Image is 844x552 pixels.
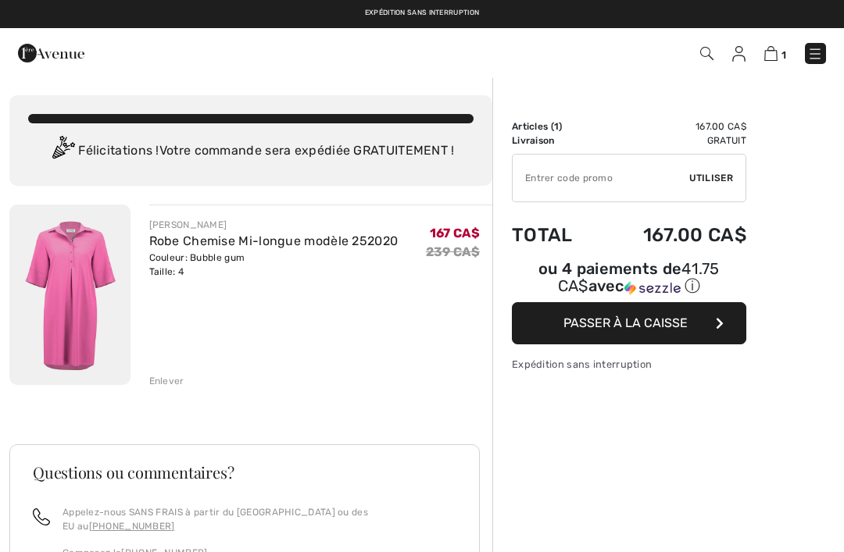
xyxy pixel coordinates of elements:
div: Couleur: Bubble gum Taille: 4 [149,251,399,279]
td: Articles ( ) [512,119,599,134]
div: Félicitations ! Votre commande sera expédiée GRATUITEMENT ! [28,136,474,167]
img: Panier d'achat [764,46,778,61]
img: call [33,508,50,525]
s: 239 CA$ [426,244,480,259]
a: 1ère Avenue [18,45,84,59]
img: 1ère Avenue [18,37,84,69]
a: [PHONE_NUMBER] [89,521,175,532]
img: Sezzle [624,281,681,295]
img: Recherche [700,47,713,60]
td: 167.00 CA$ [599,208,746,262]
span: 41.75 CA$ [558,259,720,295]
a: Robe Chemise Mi-longue modèle 252020 [149,233,399,248]
div: Enlever [149,374,184,388]
img: Mes infos [732,46,746,62]
button: Passer à la caisse [512,302,746,344]
td: Livraison [512,134,599,148]
div: ou 4 paiements de avec [512,262,746,297]
span: Utiliser [689,171,733,185]
a: 1 [764,44,786,62]
td: Total [512,208,599,262]
img: Congratulation2.svg [47,136,78,167]
td: Gratuit [599,134,746,148]
span: 167 CA$ [430,226,480,240]
span: 1 [554,121,559,132]
span: Passer à la caisse [563,315,688,330]
input: Code promo [513,155,689,201]
div: [PERSON_NAME] [149,218,399,232]
td: 167.00 CA$ [599,119,746,134]
h3: Questions ou commentaires? [33,465,456,480]
div: Expédition sans interruption [512,357,746,372]
img: Menu [807,46,823,62]
img: Robe Chemise Mi-longue modèle 252020 [9,205,131,385]
span: 1 [781,49,786,61]
div: ou 4 paiements de41.75 CA$avecSezzle Cliquez pour en savoir plus sur Sezzle [512,262,746,302]
p: Appelez-nous SANS FRAIS à partir du [GEOGRAPHIC_DATA] ou des EU au [63,505,456,533]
